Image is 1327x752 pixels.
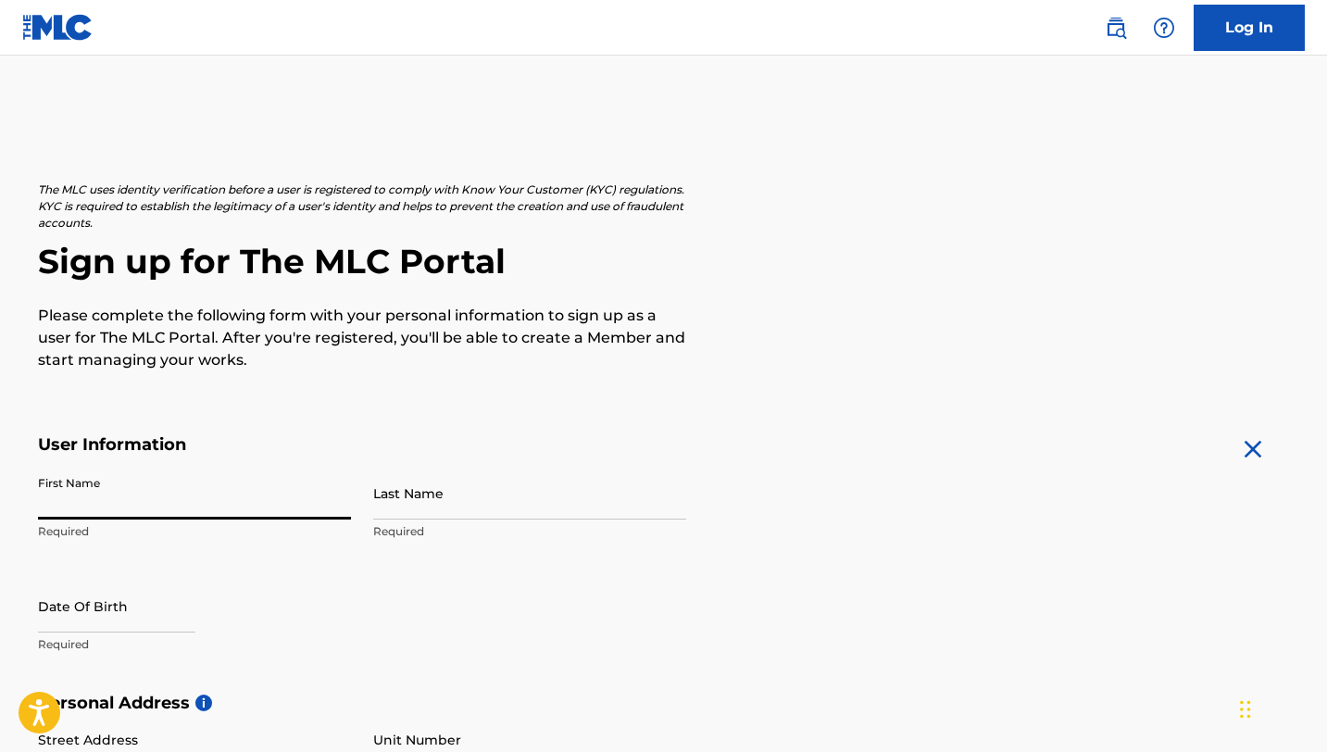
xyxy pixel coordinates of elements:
p: Please complete the following form with your personal information to sign up as a user for The ML... [38,305,686,371]
span: i [195,695,212,711]
p: Required [38,523,351,540]
p: The MLC uses identity verification before a user is registered to comply with Know Your Customer ... [38,182,686,232]
a: Log In [1194,5,1305,51]
iframe: Chat Widget [1234,663,1327,752]
a: Public Search [1097,9,1134,46]
img: search [1105,17,1127,39]
h5: User Information [38,434,686,456]
img: close [1238,434,1268,464]
img: help [1153,17,1175,39]
p: Required [38,636,351,653]
h2: Sign up for The MLC Portal [38,241,1290,282]
p: Required [373,523,686,540]
img: MLC Logo [22,14,94,41]
div: Help [1145,9,1183,46]
div: Drag [1240,682,1251,737]
h5: Personal Address [38,693,1290,714]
